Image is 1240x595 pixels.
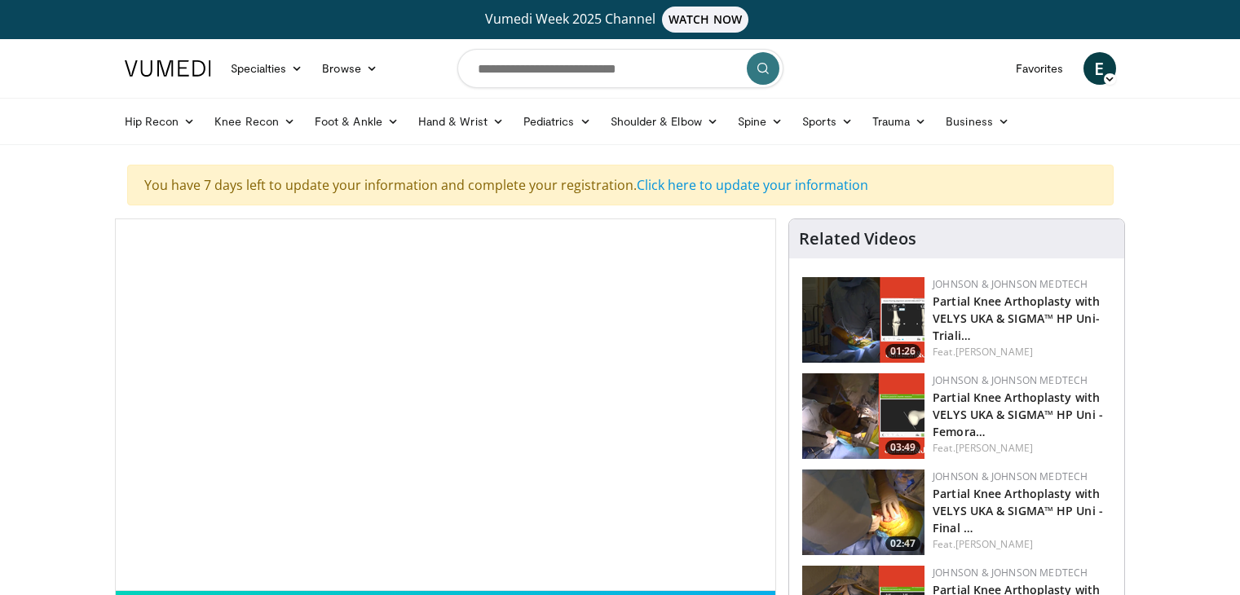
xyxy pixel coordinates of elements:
[802,277,924,363] a: 01:26
[933,293,1100,343] a: Partial Knee Arthoplasty with VELYS UKA & SIGMA™ HP Uni- Triali…
[933,390,1103,439] a: Partial Knee Arthoplasty with VELYS UKA & SIGMA™ HP Uni - Femora…
[955,537,1033,551] a: [PERSON_NAME]
[514,105,601,138] a: Pediatrics
[933,469,1088,483] a: Johnson & Johnson MedTech
[885,344,920,359] span: 01:26
[637,176,868,194] a: Click here to update your information
[802,277,924,363] img: 54517014-b7e0-49d7-8366-be4d35b6cc59.png.150x105_q85_crop-smart_upscale.png
[115,105,205,138] a: Hip Recon
[936,105,1019,138] a: Business
[116,219,776,591] video-js: Video Player
[933,537,1111,552] div: Feat.
[127,165,1114,205] div: You have 7 days left to update your information and complete your registration.
[601,105,728,138] a: Shoulder & Elbow
[885,536,920,551] span: 02:47
[728,105,792,138] a: Spine
[955,441,1033,455] a: [PERSON_NAME]
[863,105,937,138] a: Trauma
[933,486,1103,535] a: Partial Knee Arthoplasty with VELYS UKA & SIGMA™ HP Uni - Final …
[955,345,1033,359] a: [PERSON_NAME]
[205,105,305,138] a: Knee Recon
[457,49,783,88] input: Search topics, interventions
[792,105,863,138] a: Sports
[802,373,924,459] img: 13513cbe-2183-4149-ad2a-2a4ce2ec625a.png.150x105_q85_crop-smart_upscale.png
[933,441,1111,456] div: Feat.
[1006,52,1074,85] a: Favorites
[885,440,920,455] span: 03:49
[933,277,1088,291] a: Johnson & Johnson MedTech
[127,7,1114,33] a: Vumedi Week 2025 ChannelWATCH NOW
[662,7,748,33] span: WATCH NOW
[802,469,924,555] a: 02:47
[312,52,387,85] a: Browse
[305,105,408,138] a: Foot & Ankle
[802,469,924,555] img: 2dac1888-fcb6-4628-a152-be974a3fbb82.png.150x105_q85_crop-smart_upscale.png
[125,60,211,77] img: VuMedi Logo
[933,566,1088,580] a: Johnson & Johnson MedTech
[933,373,1088,387] a: Johnson & Johnson MedTech
[933,345,1111,359] div: Feat.
[408,105,514,138] a: Hand & Wrist
[802,373,924,459] a: 03:49
[799,229,916,249] h4: Related Videos
[1083,52,1116,85] a: E
[221,52,313,85] a: Specialties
